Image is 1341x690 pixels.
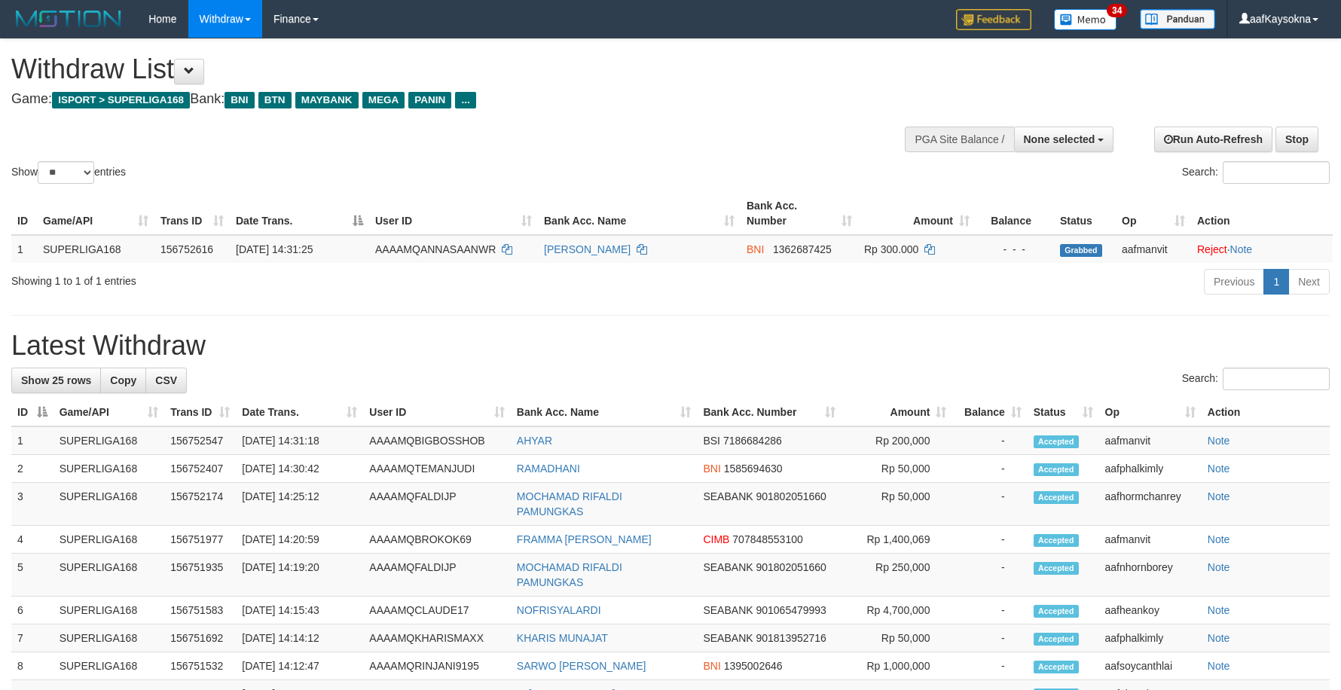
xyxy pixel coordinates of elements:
span: [DATE] 14:31:25 [236,243,313,255]
span: Grabbed [1060,244,1102,257]
th: Amount: activate to sort column ascending [858,192,976,235]
td: AAAAMQTEMANJUDI [363,455,510,483]
td: 1 [11,235,37,263]
a: Reject [1197,243,1227,255]
span: Accepted [1034,534,1079,547]
td: SUPERLIGA168 [53,426,165,455]
td: [DATE] 14:14:12 [236,624,363,652]
span: SEABANK [703,632,753,644]
td: 156751935 [164,554,236,597]
select: Showentries [38,161,94,184]
td: [DATE] 14:31:18 [236,426,363,455]
td: SUPERLIGA168 [53,624,165,652]
span: Accepted [1034,633,1079,646]
td: SUPERLIGA168 [53,554,165,597]
a: NOFRISYALARDI [517,604,601,616]
th: Action [1202,398,1330,426]
a: MOCHAMAD RIFALDI PAMUNGKAS [517,561,622,588]
label: Show entries [11,161,126,184]
span: MAYBANK [295,92,359,108]
th: ID: activate to sort column descending [11,398,53,426]
td: AAAAMQCLAUDE17 [363,597,510,624]
th: Status [1054,192,1116,235]
a: Note [1208,660,1230,672]
span: CIMB [703,533,729,545]
td: aafphalkimly [1099,624,1202,652]
th: Op: activate to sort column ascending [1099,398,1202,426]
th: Balance [976,192,1054,235]
th: Game/API: activate to sort column ascending [53,398,165,426]
span: PANIN [408,92,451,108]
a: Note [1208,604,1230,616]
a: Show 25 rows [11,368,101,393]
td: 1 [11,426,53,455]
td: SUPERLIGA168 [53,526,165,554]
td: Rp 4,700,000 [842,597,952,624]
span: SEABANK [703,604,753,616]
td: Rp 50,000 [842,455,952,483]
td: 156751977 [164,526,236,554]
td: [DATE] 14:30:42 [236,455,363,483]
td: aafhormchanrey [1099,483,1202,526]
span: Copy 1362687425 to clipboard [773,243,832,255]
th: Bank Acc. Number: activate to sort column ascending [697,398,842,426]
th: Bank Acc. Number: activate to sort column ascending [741,192,858,235]
a: Note [1208,561,1230,573]
span: Copy 707848553100 to clipboard [732,533,802,545]
td: AAAAMQRINJANI9195 [363,652,510,680]
th: Status: activate to sort column ascending [1028,398,1099,426]
td: Rp 250,000 [842,554,952,597]
a: Run Auto-Refresh [1154,127,1272,152]
a: Stop [1275,127,1318,152]
a: FRAMMA [PERSON_NAME] [517,533,652,545]
div: PGA Site Balance / [905,127,1013,152]
span: 156752616 [160,243,213,255]
img: Button%20Memo.svg [1054,9,1117,30]
span: Accepted [1034,463,1079,476]
th: Date Trans.: activate to sort column ascending [236,398,363,426]
span: Accepted [1034,562,1079,575]
td: aafphalkimly [1099,455,1202,483]
td: 8 [11,652,53,680]
span: Accepted [1034,435,1079,448]
th: User ID: activate to sort column ascending [369,192,538,235]
td: AAAAMQFALDIJP [363,554,510,597]
td: SUPERLIGA168 [53,455,165,483]
td: - [952,624,1027,652]
th: Balance: activate to sort column ascending [952,398,1027,426]
td: 156751583 [164,597,236,624]
td: 6 [11,597,53,624]
span: Accepted [1034,491,1079,504]
td: SUPERLIGA168 [37,235,154,263]
th: Bank Acc. Name: activate to sort column ascending [538,192,741,235]
th: Trans ID: activate to sort column ascending [154,192,230,235]
td: aafheankoy [1099,597,1202,624]
th: ID [11,192,37,235]
td: 2 [11,455,53,483]
span: BNI [703,463,720,475]
a: Note [1208,435,1230,447]
td: SUPERLIGA168 [53,597,165,624]
a: Copy [100,368,146,393]
span: AAAAMQANNASAANWR [375,243,496,255]
span: Copy 901065479993 to clipboard [756,604,826,616]
td: 156752547 [164,426,236,455]
a: SARWO [PERSON_NAME] [517,660,646,672]
h4: Game: Bank: [11,92,879,107]
td: aafmanvit [1099,526,1202,554]
span: CSV [155,374,177,386]
a: KHARIS MUNAJAT [517,632,608,644]
td: Rp 1,400,069 [842,526,952,554]
span: BSI [703,435,720,447]
h1: Withdraw List [11,54,879,84]
a: Next [1288,269,1330,295]
span: Accepted [1034,661,1079,673]
td: aafmanvit [1116,235,1191,263]
span: ISPORT > SUPERLIGA168 [52,92,190,108]
span: Copy 1395002646 to clipboard [724,660,783,672]
input: Search: [1223,368,1330,390]
span: None selected [1024,133,1095,145]
a: [PERSON_NAME] [544,243,631,255]
span: Copy 1585694630 to clipboard [724,463,783,475]
td: Rp 200,000 [842,426,952,455]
